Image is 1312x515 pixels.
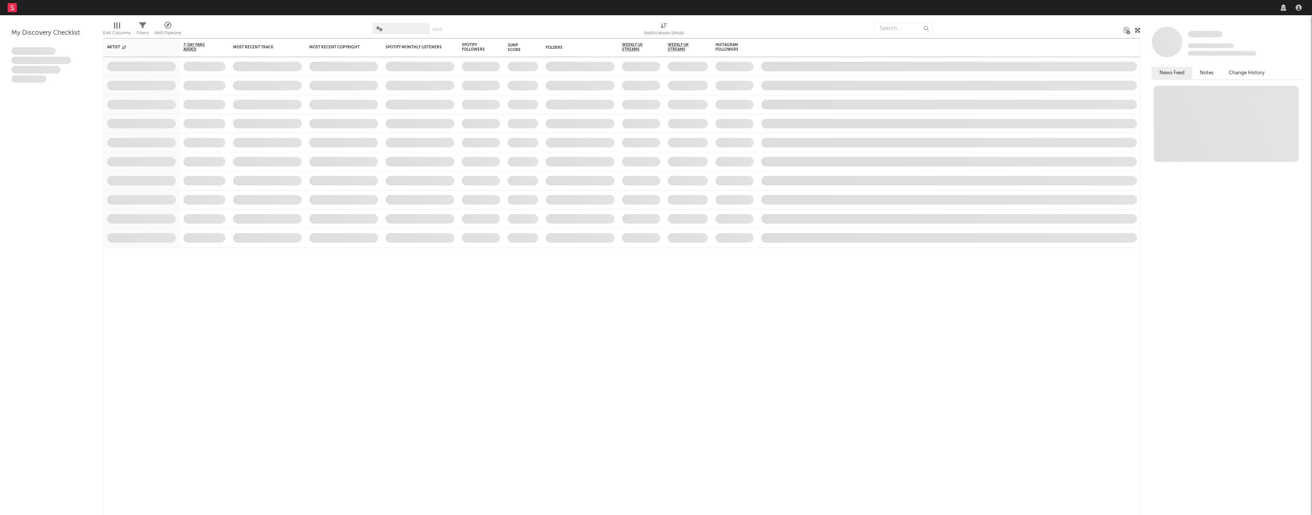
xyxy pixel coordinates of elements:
[1192,67,1221,79] button: Notes
[386,45,443,50] div: Spotify Monthly Listeners
[11,29,92,38] div: My Discovery Checklist
[622,43,649,52] span: Weekly US Streams
[1152,67,1192,79] button: News Feed
[137,29,149,38] div: Filters
[154,19,181,41] div: A&R Pipeline
[433,27,442,32] button: Save
[233,45,290,50] div: Most Recent Track
[154,29,181,38] div: A&R Pipeline
[183,43,214,52] span: 7-Day Fans Added
[309,45,367,50] div: Most Recent Copyright
[103,29,131,38] div: Edit Columns
[1188,30,1222,38] a: Some Artist
[546,45,603,50] div: Folders
[1188,31,1222,37] span: Some Artist
[107,45,164,50] div: Artist
[11,47,56,55] span: Lorem ipsum dolor
[668,43,696,52] span: Weekly UK Streams
[137,19,149,41] div: Filters
[644,19,684,41] div: Notifications (Artist)
[103,19,131,41] div: Edit Columns
[462,43,489,52] div: Spotify Followers
[11,75,47,83] span: Aliquam viverra
[11,57,71,64] span: Integer aliquet in purus et
[508,43,527,52] div: Jump Score
[1188,43,1234,48] span: Tracking Since: [DATE]
[1188,51,1256,56] span: 0 fans last week
[1221,67,1272,79] button: Change History
[715,43,742,52] div: Instagram Followers
[875,23,933,34] input: Search...
[644,29,684,38] div: Notifications (Artist)
[11,66,61,74] span: Praesent ac interdum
